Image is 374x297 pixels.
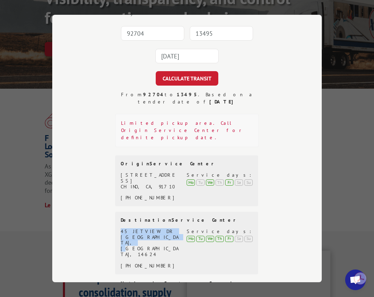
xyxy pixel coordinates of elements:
div: Destination Service Center [121,217,253,223]
div: Open chat [345,269,366,290]
div: We [206,236,214,242]
div: Th [216,179,224,186]
div: CHINO, CA, 91710 [121,184,179,190]
div: Service days: [187,172,253,178]
div: [PHONE_NUMBER] [121,195,179,201]
div: Fr [225,236,233,242]
div: Sa [235,236,243,242]
div: [PHONE_NUMBER] [121,263,179,269]
div: Fr [225,179,233,186]
div: From to . Based on a tender date of [115,91,259,106]
div: Mo [187,236,195,242]
div: Tu [196,179,205,186]
div: Sa [235,179,243,186]
div: Su [244,179,253,186]
strong: [DATE] [209,99,236,105]
div: We [206,179,214,186]
div: Limited pickup area. Call Origin Service Center for definite pickup date. [115,114,259,147]
div: 45 JETVIEW DR [121,229,179,234]
div: Origin Service Center [121,161,253,167]
div: Tu [196,236,205,242]
div: [GEOGRAPHIC_DATA], [GEOGRAPHIC_DATA], 14624 [121,234,179,257]
div: Su [244,236,253,242]
div: [STREET_ADDRESS] [121,172,179,184]
strong: 13495 [177,91,198,98]
div: Th [216,236,224,242]
div: Service days: [187,229,253,234]
input: Dest. Zip [190,26,253,41]
strong: 92704 [143,91,165,98]
div: Mo [187,179,195,186]
button: CALCULATE TRANSIT [156,71,218,86]
input: Origin Zip [121,26,184,41]
input: Tender Date [155,49,219,63]
strong: National Customer Service [121,280,245,286]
